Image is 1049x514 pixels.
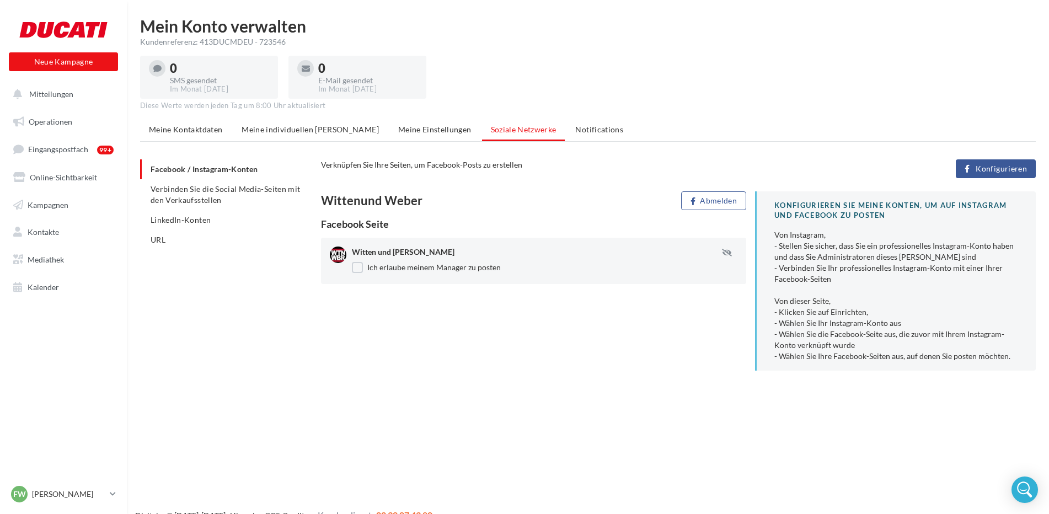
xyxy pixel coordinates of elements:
[681,191,746,210] button: Abmelden
[7,137,120,161] a: Eingangspostfach99+
[321,219,746,229] div: Facebook Seite
[398,125,472,134] span: Meine Einstellungen
[976,164,1027,173] span: Konfigurieren
[28,200,68,209] span: Kampagnen
[140,36,1036,47] div: Kundenreferenz: 413DUCMDEU - 723546
[7,110,120,133] a: Operationen
[7,221,120,244] a: Kontakte
[318,77,418,84] div: E-Mail gesendet
[170,77,269,84] div: SMS gesendet
[170,84,269,94] div: Im Monat [DATE]
[140,101,1036,111] div: Diese Werte werden jeden Tag um 8:00 Uhr aktualisiert
[28,255,64,264] span: Mediathek
[318,84,418,94] div: Im Monat [DATE]
[28,282,59,292] span: Kalender
[774,229,1018,362] div: Von Instagram, - Stellen Sie sicher, dass Sie ein professionelles Instagram-Konto haben und dass ...
[32,489,105,500] p: [PERSON_NAME]
[352,247,454,256] span: Witten und [PERSON_NAME]
[7,276,120,299] a: Kalender
[28,144,88,154] span: Eingangspostfach
[29,117,72,126] span: Operationen
[151,184,300,205] span: Verbinden Sie die Social Media-Seiten mit den Verkaufsstellen
[352,262,501,273] label: Ich erlaube meinem Manager zu posten
[575,125,623,134] span: Notifications
[28,227,59,237] span: Kontakte
[29,89,73,99] span: Mitteilungen
[318,62,418,74] div: 0
[242,125,379,134] span: Meine individuellen [PERSON_NAME]
[170,62,269,74] div: 0
[1011,476,1038,503] div: Open Intercom Messenger
[7,248,120,271] a: Mediathek
[13,489,26,500] span: FW
[774,200,1018,221] div: KONFIGURIEREN SIE MEINE KONTEN, UM AUF INSTAGRAM UND FACEBOOK ZU POSTEN
[956,159,1036,178] button: Konfigurieren
[97,146,114,154] div: 99+
[321,195,529,207] div: Wittenund Weber
[7,194,120,217] a: Kampagnen
[140,18,1036,34] h1: Mein Konto verwalten
[9,52,118,71] button: Neue Kampagne
[9,484,118,505] a: FW [PERSON_NAME]
[30,173,97,182] span: Online-Sichtbarkeit
[151,235,165,244] span: URL
[151,215,211,224] span: LinkedIn-Konten
[149,125,222,134] span: Meine Kontaktdaten
[321,160,522,169] span: Verknüpfen Sie Ihre Seiten, um Facebook-Posts zu erstellen
[7,166,120,189] a: Online-Sichtbarkeit
[7,83,116,106] button: Mitteilungen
